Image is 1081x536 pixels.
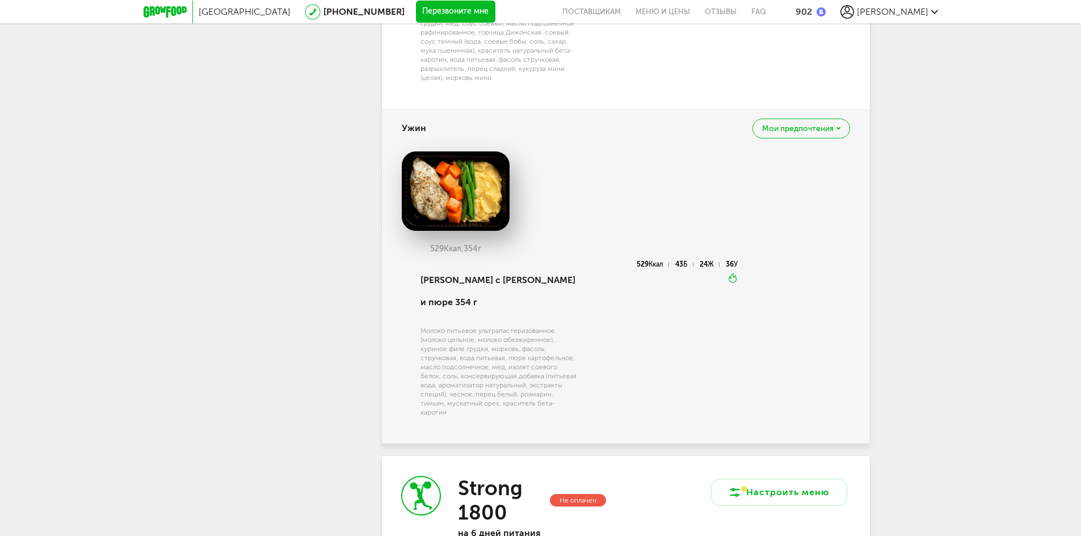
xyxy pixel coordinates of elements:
[817,7,826,16] img: bonus_b.cdccf46.png
[708,260,714,268] span: Ж
[402,151,510,231] img: big_xw1qmY3Uhpz15WbI.png
[700,262,720,267] div: 24
[637,262,669,267] div: 529
[444,244,464,254] span: Ккал,
[762,125,834,133] span: Мои предпочтения
[416,1,495,23] button: Перезвоните мне
[199,6,291,17] span: [GEOGRAPHIC_DATA]
[683,260,687,268] span: Б
[675,262,693,267] div: 43
[458,476,547,525] h3: Strong 1800
[550,494,606,507] div: Не оплачен
[857,6,928,17] span: [PERSON_NAME]
[726,262,738,267] div: 36
[478,244,481,254] span: г
[796,6,812,17] div: 902
[420,261,578,322] div: [PERSON_NAME] с [PERSON_NAME] и пюре 354 г
[734,260,738,268] span: У
[402,117,426,139] h4: Ужин
[402,244,510,254] div: 529 354
[420,326,578,417] div: Молоко питьевое ультрапастеризованное (молоко цельное, молоко обезжиренное), куриное филе грудки,...
[323,6,405,17] a: [PHONE_NUMBER]
[649,260,663,268] span: Ккал
[711,479,847,506] button: Настроить меню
